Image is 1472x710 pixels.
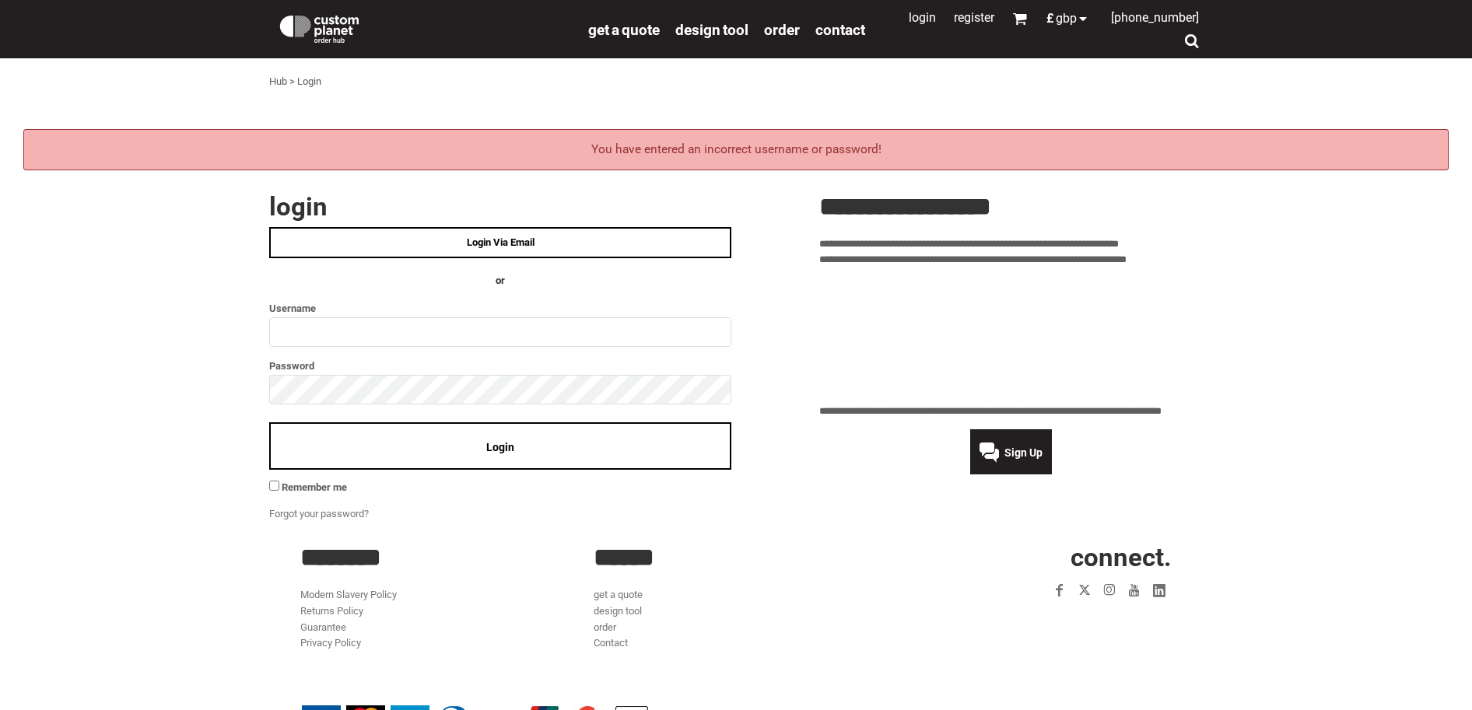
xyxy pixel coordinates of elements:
div: Login [297,74,321,90]
a: order [594,621,616,633]
a: Login [909,10,936,25]
img: Custom Planet [277,12,362,43]
span: design tool [675,21,748,39]
span: Login [486,441,514,453]
a: Custom Planet [269,4,580,51]
h4: OR [269,273,731,289]
a: Register [954,10,994,25]
iframe: Customer reviews powered by Trustpilot [957,612,1172,631]
a: Login Via Email [269,227,731,258]
span: GBP [1056,12,1077,25]
a: Contact [594,637,628,649]
a: get a quote [594,589,643,600]
label: Password [269,357,731,375]
label: Username [269,299,731,317]
a: Returns Policy [300,605,363,617]
a: Modern Slavery Policy [300,589,397,600]
div: > [289,74,295,90]
a: Contact [815,20,865,38]
h2: Login [269,194,731,219]
span: Remember me [282,481,347,493]
input: Remember me [269,481,279,491]
div: You have entered an incorrect username or password! [23,129,1449,170]
a: order [764,20,800,38]
span: [PHONE_NUMBER] [1111,10,1199,25]
span: Contact [815,21,865,39]
span: £ [1046,12,1056,25]
a: Forgot your password? [269,508,369,519]
span: get a quote [588,21,660,39]
iframe: Customer reviews powered by Trustpilot [819,278,1203,394]
span: order [764,21,800,39]
a: Privacy Policy [300,637,361,649]
a: design tool [594,605,642,617]
h2: CONNECT. [888,544,1172,570]
a: Guarantee [300,621,346,633]
a: design tool [675,20,748,38]
span: Login Via Email [467,236,534,248]
a: Hub [269,75,287,87]
span: Sign Up [1004,446,1043,459]
a: get a quote [588,20,660,38]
